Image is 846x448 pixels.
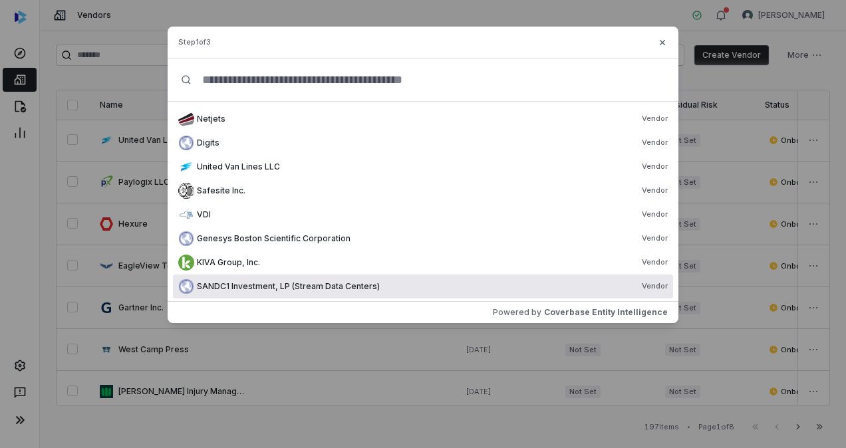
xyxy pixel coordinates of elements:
img: faviconV2 [178,255,194,271]
img: faviconV2 [178,279,194,294]
span: Coverbase Entity Intelligence [544,307,668,318]
span: Vendor [642,114,668,124]
span: Digits [197,138,219,148]
span: United Van Lines LLC [197,162,280,172]
span: VDI [197,209,211,220]
img: faviconV2 [178,135,194,151]
span: Netjets [197,114,225,124]
span: Vendor [642,209,668,220]
span: SANDC1 Investment, LP (Stream Data Centers) [197,281,380,292]
span: Vendor [642,138,668,148]
span: Vendor [642,162,668,172]
img: faviconV2 [178,207,194,223]
span: Genesys Boston Scientific Corporation [197,233,351,244]
img: faviconV2 [178,231,194,247]
span: Vendor [642,257,668,268]
span: Safesite Inc. [197,185,245,196]
span: KIVA Group, Inc. [197,257,260,268]
span: Step 1 of 3 [178,37,211,47]
div: Suggestions [168,102,678,301]
span: Vendor [642,281,668,292]
span: Powered by [493,307,541,318]
img: faviconV2 [178,183,194,199]
img: faviconV2 [178,159,194,175]
span: Vendor [642,233,668,244]
span: Vendor [642,185,668,196]
img: faviconV2 [178,111,194,127]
